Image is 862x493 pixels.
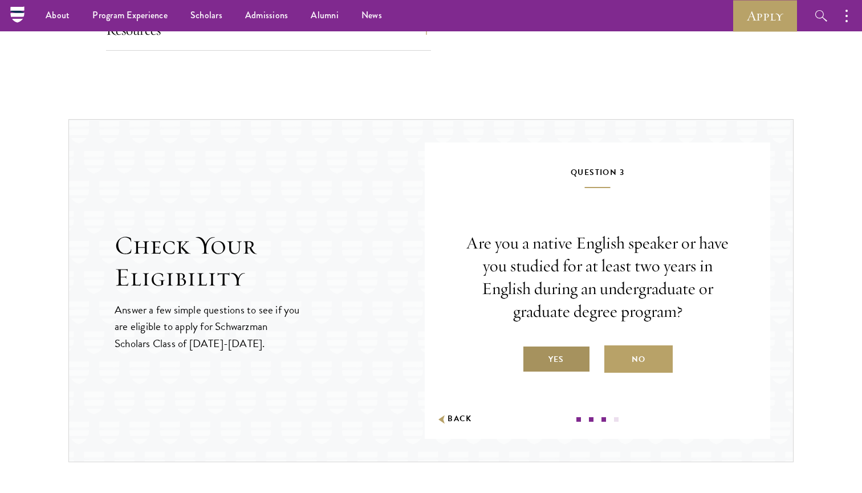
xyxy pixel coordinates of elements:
p: Are you a native English speaker or have you studied for at least two years in English during an ... [459,232,736,323]
label: No [604,345,673,373]
h5: Question 3 [459,165,736,188]
h2: Check Your Eligibility [115,230,425,294]
button: Back [436,413,472,425]
label: Yes [522,345,591,373]
p: Answer a few simple questions to see if you are eligible to apply for Schwarzman Scholars Class o... [115,301,301,351]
